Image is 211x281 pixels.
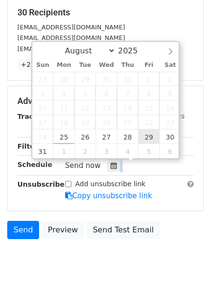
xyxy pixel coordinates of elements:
[117,144,138,158] span: September 4, 2025
[159,101,181,115] span: August 16, 2025
[17,113,50,120] strong: Tracking
[117,101,138,115] span: August 14, 2025
[32,144,54,158] span: August 31, 2025
[96,144,117,158] span: September 3, 2025
[138,72,159,86] span: August 1, 2025
[159,129,181,144] span: August 30, 2025
[138,86,159,101] span: August 8, 2025
[74,144,96,158] span: September 2, 2025
[65,192,152,200] a: Copy unsubscribe link
[17,161,52,168] strong: Schedule
[117,72,138,86] span: July 31, 2025
[74,115,96,129] span: August 19, 2025
[17,142,42,150] strong: Filters
[138,101,159,115] span: August 15, 2025
[17,96,194,106] h5: Advanced
[17,59,58,71] a: +27 more
[117,115,138,129] span: August 21, 2025
[7,221,39,239] a: Send
[17,180,65,188] strong: Unsubscribe
[159,62,181,68] span: Sat
[53,62,74,68] span: Mon
[32,115,54,129] span: August 17, 2025
[75,179,146,189] label: Add unsubscribe link
[159,144,181,158] span: September 6, 2025
[138,62,159,68] span: Fri
[17,7,194,18] h5: 30 Recipients
[74,62,96,68] span: Tue
[17,45,125,52] small: [EMAIL_ADDRESS][DOMAIN_NAME]
[159,86,181,101] span: August 9, 2025
[74,86,96,101] span: August 5, 2025
[32,72,54,86] span: July 27, 2025
[53,101,74,115] span: August 11, 2025
[53,72,74,86] span: July 28, 2025
[32,62,54,68] span: Sun
[53,115,74,129] span: August 18, 2025
[53,129,74,144] span: August 25, 2025
[159,72,181,86] span: August 2, 2025
[138,129,159,144] span: August 29, 2025
[96,86,117,101] span: August 6, 2025
[117,129,138,144] span: August 28, 2025
[117,62,138,68] span: Thu
[96,129,117,144] span: August 27, 2025
[53,86,74,101] span: August 4, 2025
[96,62,117,68] span: Wed
[96,72,117,86] span: July 30, 2025
[115,46,150,55] input: Year
[17,34,125,41] small: [EMAIL_ADDRESS][DOMAIN_NAME]
[138,115,159,129] span: August 22, 2025
[32,86,54,101] span: August 3, 2025
[74,129,96,144] span: August 26, 2025
[96,115,117,129] span: August 20, 2025
[117,86,138,101] span: August 7, 2025
[74,101,96,115] span: August 12, 2025
[32,129,54,144] span: August 24, 2025
[86,221,160,239] a: Send Test Email
[42,221,84,239] a: Preview
[32,101,54,115] span: August 10, 2025
[74,72,96,86] span: July 29, 2025
[65,161,101,170] span: Send now
[159,115,181,129] span: August 23, 2025
[96,101,117,115] span: August 13, 2025
[163,235,211,281] iframe: Chat Widget
[138,144,159,158] span: September 5, 2025
[53,144,74,158] span: September 1, 2025
[17,24,125,31] small: [EMAIL_ADDRESS][DOMAIN_NAME]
